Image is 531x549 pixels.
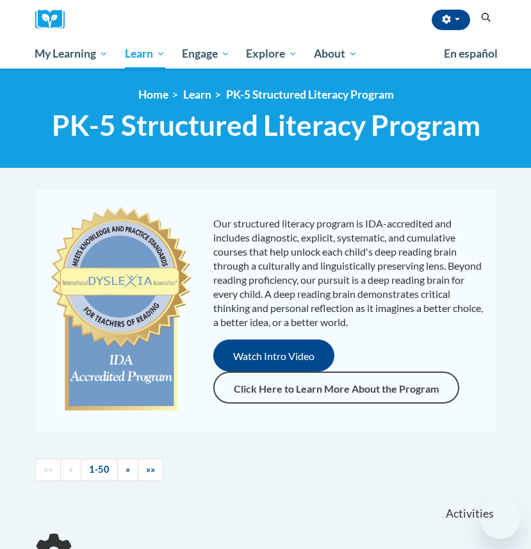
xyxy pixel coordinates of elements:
a: En español [436,40,506,67]
a: Learn [183,88,211,101]
a: 1-50 [81,459,118,481]
iframe: Button to launch messaging window [480,498,521,539]
span: « [69,464,73,475]
button: Search [477,10,496,26]
a: Next [117,459,138,481]
span: » [126,464,130,475]
a: Engage [174,39,238,69]
a: Previous [60,459,81,481]
a: Learn [117,39,174,69]
a: Begining [35,459,61,481]
span: Engage [182,46,230,61]
a: PK-5 Structured Literacy Program [226,88,394,101]
a: Explore [238,39,306,69]
img: c477cda6-e343-453b-bfce-d6f9e9818e1c.png [48,201,195,419]
a: About [306,39,366,69]
a: Home [138,88,168,101]
p: Our structured literacy program is IDA-accredited and includes diagnostic, explicit, systematic, ... [213,217,483,329]
a: Cox Campus [35,10,74,29]
span: PK-5 Structured Literacy Program [52,108,480,142]
span: «« [44,464,53,475]
span: Activities [446,507,494,521]
span: Learn [125,46,165,61]
div: Main menu [26,39,506,69]
a: My Learning [27,39,117,69]
a: End [138,459,163,481]
span: »» [146,464,155,475]
span: About [314,46,357,61]
span: En español [444,47,498,60]
button: Watch Intro Video [213,340,334,372]
a: Click Here to Learn More About the Program [213,372,459,404]
span: My Learning [35,46,108,61]
img: Logo brand [35,10,74,29]
button: Account Settings [432,10,470,30]
span: Explore [246,46,297,61]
